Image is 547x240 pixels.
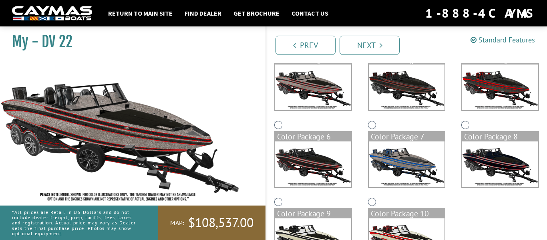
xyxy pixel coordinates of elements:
[275,141,351,187] img: color_package_367.png
[369,132,445,141] div: Color Package 7
[229,8,284,18] a: Get Brochure
[275,209,351,218] div: Color Package 9
[288,8,332,18] a: Contact Us
[462,141,538,187] img: color_package_369.png
[369,65,445,110] img: color_package_365.png
[275,65,351,110] img: color_package_364.png
[158,206,265,240] a: MAP:$108,537.00
[12,33,245,51] h1: My - DV 22
[12,206,140,240] p: *All prices are Retail in US Dollars and do not include dealer freight, prep, tariffs, fees, taxe...
[340,36,400,55] a: Next
[12,6,92,21] img: white-logo-c9c8dbefe5ff5ceceb0f0178aa75bf4bb51f6bca0971e226c86eb53dfe498488.png
[276,36,336,55] a: Prev
[104,8,177,18] a: Return to main site
[471,35,535,44] a: Standard Features
[273,34,547,55] ul: Pagination
[275,132,351,141] div: Color Package 6
[170,219,184,227] span: MAP:
[181,8,225,18] a: Find Dealer
[369,141,445,187] img: color_package_368.png
[462,65,538,110] img: color_package_366.png
[425,4,535,22] div: 1-888-4CAYMAS
[188,214,253,231] span: $108,537.00
[462,132,538,141] div: Color Package 8
[369,209,445,218] div: Color Package 10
